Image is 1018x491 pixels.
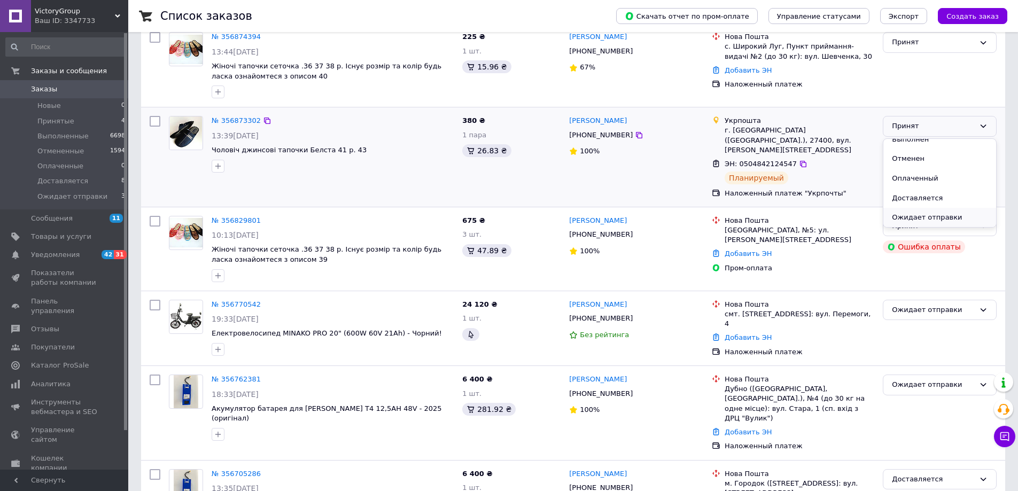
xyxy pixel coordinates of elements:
a: Чоловіч джинсові тапочки Белста 41 р. 43 [212,146,367,154]
span: 19:33[DATE] [212,315,259,323]
li: Отменен [883,149,996,169]
span: Создать заказ [946,12,999,20]
div: Нова Пошта [725,469,874,479]
span: 31 [114,250,126,259]
img: Фото товару [169,35,203,64]
span: 3 [121,192,125,201]
a: [PERSON_NAME] [569,32,627,42]
div: Наложенный платеж [725,347,874,357]
span: 1 пара [462,131,486,139]
a: № 356829801 [212,216,261,224]
a: [PERSON_NAME] [569,116,627,126]
span: 1 шт. [462,314,481,322]
div: Наложенный платеж [725,80,874,89]
div: [GEOGRAPHIC_DATA], №5: ул. [PERSON_NAME][STREET_ADDRESS] [725,225,874,245]
span: 675 ₴ [462,216,485,224]
span: Отзывы [31,324,59,334]
span: Новые [37,101,61,111]
div: 15.96 ₴ [462,60,511,73]
span: 4 [121,116,125,126]
a: № 356873302 [212,116,261,124]
div: г. [GEOGRAPHIC_DATA] ([GEOGRAPHIC_DATA].), 27400, вул. [PERSON_NAME][STREET_ADDRESS] [725,126,874,155]
div: Планируемый [725,172,788,184]
img: Фото товару [169,302,203,331]
span: Каталог ProSale [31,361,89,370]
span: 100% [580,247,600,255]
span: Принятые [37,116,74,126]
span: 0 [121,161,125,171]
span: 6698 [110,131,125,141]
a: Добавить ЭН [725,333,772,341]
span: 1594 [110,146,125,156]
div: Ожидает отправки [892,305,975,316]
span: Eлектровелосипед MINAKO PRO 20" (600W 60V 21Ah) - Чорний! [212,329,442,337]
span: Покупатели [31,342,75,352]
span: Показатели работы компании [31,268,99,287]
div: Ваш ID: 3347733 [35,16,128,26]
a: Фото товару [169,375,203,409]
span: Товары и услуги [31,232,91,241]
a: Фото товару [169,300,203,334]
a: № 356762381 [212,375,261,383]
a: [PERSON_NAME] [569,216,627,226]
span: Уведомления [31,250,80,260]
button: Экспорт [880,8,927,24]
a: Жіночі тапочки сеточка .36 37 38 р. Існує розмір та колір будь ласка ознайомтеся з описом 39 [212,245,441,263]
div: Дубно ([GEOGRAPHIC_DATA], [GEOGRAPHIC_DATA].), №4 (до 30 кг на одне місце): вул. Стара, 1 (сп. вх... [725,384,874,423]
span: Сообщения [31,214,73,223]
img: Фото товару [169,218,203,247]
a: Добавить ЭН [725,250,772,258]
span: ЭН: 0504842124547 [725,160,797,168]
div: [PHONE_NUMBER] [567,311,635,325]
span: Ожидает отправки [37,192,107,201]
a: [PERSON_NAME] [569,469,627,479]
span: 1 шт. [462,389,481,398]
button: Скачать отчет по пром-оплате [616,8,758,24]
span: 100% [580,406,600,414]
div: Доставляется [892,474,975,485]
span: Доставляется [37,176,88,186]
div: [PHONE_NUMBER] [567,387,635,401]
span: Заказы [31,84,57,94]
a: Создать заказ [927,12,1007,20]
div: с. Широкий Луг, Пункт приймання-видачі №2 (до 30 кг): вул. Шевченка, 30 [725,42,874,61]
span: Оплаченные [37,161,83,171]
div: смт. [STREET_ADDRESS]: вул. Перемоги, 4 [725,309,874,329]
span: Кошелек компании [31,454,99,473]
span: Управление статусами [777,12,861,20]
span: 67% [580,63,595,71]
div: 26.83 ₴ [462,144,511,157]
a: Фото товару [169,32,203,66]
button: Создать заказ [938,8,1007,24]
img: Фото товару [174,375,199,408]
span: Выполненные [37,131,89,141]
div: Нова Пошта [725,32,874,42]
span: 10:13[DATE] [212,231,259,239]
div: Принят [892,121,975,132]
span: 100% [580,147,600,155]
div: Принят [892,37,975,48]
div: Нова Пошта [725,375,874,384]
span: 380 ₴ [462,116,485,124]
a: Фото товару [169,216,203,250]
h1: Список заказов [160,10,252,22]
a: Добавить ЭН [725,428,772,436]
span: 1 шт. [462,47,481,55]
span: 18:33[DATE] [212,390,259,399]
div: Нова Пошта [725,216,874,225]
span: 3 шт. [462,230,481,238]
span: Аналитика [31,379,71,389]
img: Фото товару [170,116,201,150]
a: № 356705286 [212,470,261,478]
span: 13:44[DATE] [212,48,259,56]
span: Жіночі тапочки сеточка .36 37 38 р. Існує розмір та колір будь ласка ознайомтеся з описом 40 [212,62,441,80]
div: Ошибка оплаты [883,240,965,253]
li: Оплаченный [883,169,996,189]
span: Управление сайтом [31,425,99,445]
a: № 356770542 [212,300,261,308]
a: Фото товару [169,116,203,150]
span: Скачать отчет по пром-оплате [625,11,749,21]
div: [PHONE_NUMBER] [567,128,635,142]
